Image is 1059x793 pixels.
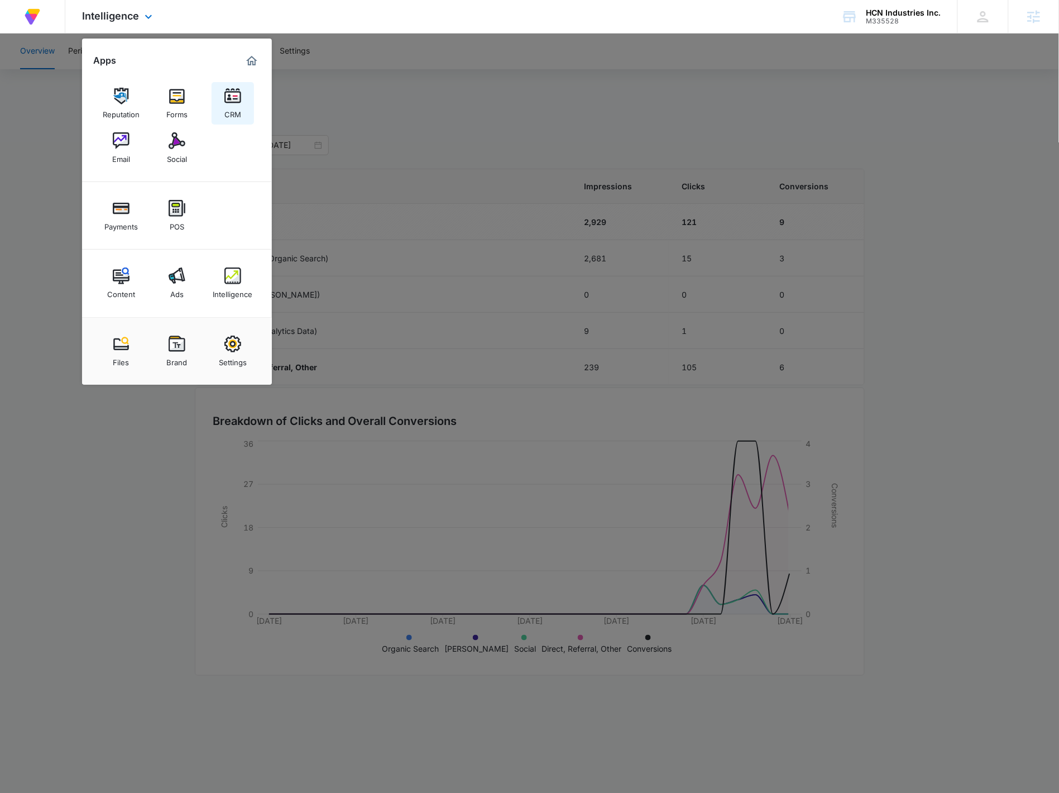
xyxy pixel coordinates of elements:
[82,10,139,22] span: Intelligence
[104,217,138,231] div: Payments
[100,194,142,237] a: Payments
[166,104,188,119] div: Forms
[113,352,130,367] div: Files
[212,262,254,304] a: Intelligence
[100,262,142,304] a: Content
[167,149,187,164] div: Social
[219,352,247,367] div: Settings
[103,104,140,119] div: Reputation
[156,330,198,372] a: Brand
[156,127,198,169] a: Social
[212,82,254,125] a: CRM
[100,82,142,125] a: Reputation
[167,352,188,367] div: Brand
[243,52,261,70] a: Marketing 360® Dashboard
[170,217,184,231] div: POS
[100,330,142,372] a: Files
[107,284,135,299] div: Content
[170,284,184,299] div: Ads
[866,8,941,17] div: account name
[22,7,42,27] img: Volusion
[93,55,116,66] h2: Apps
[224,104,241,119] div: CRM
[100,127,142,169] a: Email
[156,82,198,125] a: Forms
[112,149,130,164] div: Email
[156,262,198,304] a: Ads
[212,330,254,372] a: Settings
[213,284,253,299] div: Intelligence
[156,194,198,237] a: POS
[866,17,941,25] div: account id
